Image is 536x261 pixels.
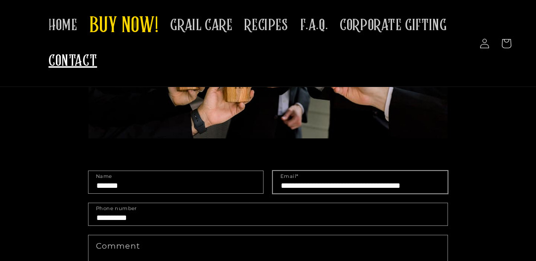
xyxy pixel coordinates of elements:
span: BUY NOW! [89,13,159,40]
span: GRAIL CARE [170,16,232,35]
span: F.A.Q. [300,16,328,35]
span: CONTACT [48,52,97,71]
a: F.A.Q. [294,10,334,41]
a: RECIPES [238,10,294,41]
a: BUY NOW! [84,7,165,46]
a: CONTACT [43,46,103,77]
span: HOME [48,16,77,35]
span: RECIPES [244,16,288,35]
a: HOME [43,10,83,41]
a: CORPORATE GIFTING [334,10,452,41]
a: GRAIL CARE [164,10,238,41]
span: CORPORATE GIFTING [340,16,447,35]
